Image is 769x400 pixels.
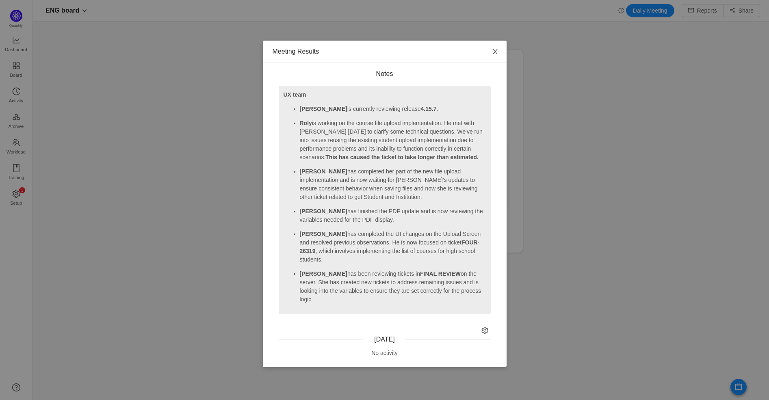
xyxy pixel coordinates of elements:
p: is working on the course file upload implementation. He met with [PERSON_NAME] [DATE] to clarify ... [300,119,486,162]
strong: This has caused the ticket to take longer than estimated. [325,154,479,160]
p: has completed her part of the new file upload implementation and is now waiting for [PERSON_NAME]... [300,167,486,201]
strong: FINAL REVIEW [420,270,461,277]
p: has completed the UI changes on the Upload Screen and resolved previous observations. He is now f... [300,230,486,264]
div: No activity [279,349,491,357]
i: icon: setting [481,327,488,334]
p: has been reviewing tickets in on the server. She has created new tickets to address remaining iss... [300,270,486,304]
button: Close [484,41,507,63]
strong: [PERSON_NAME] [300,168,347,175]
strong: [PERSON_NAME] [300,106,347,112]
div: Meeting Results [273,47,497,56]
strong: [PERSON_NAME] [300,270,347,277]
p: has finished the PDF update and is now reviewing the variables needed for the PDF display. [300,207,486,224]
span: Notes [366,69,403,79]
p: is currently reviewing release . [300,105,486,113]
span: [DATE] [374,336,394,343]
strong: 4.15.7 [421,106,437,112]
strong: Roly [300,120,312,126]
strong: [PERSON_NAME] [300,208,347,214]
strong: UX team [284,91,306,98]
strong: [PERSON_NAME] [300,231,347,237]
i: icon: close [492,48,498,55]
